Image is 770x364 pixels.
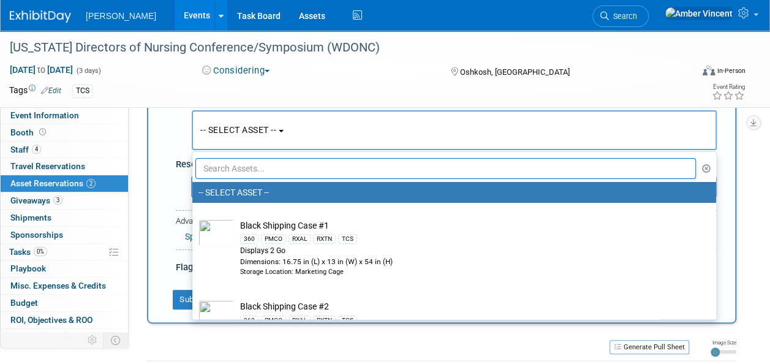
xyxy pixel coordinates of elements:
[10,161,85,171] span: Travel Reservations
[1,295,128,311] a: Budget
[460,67,570,77] span: Oshkosh, [GEOGRAPHIC_DATA]
[1,244,128,260] a: Tasks0%
[1,192,128,209] a: Giveaways3
[234,300,692,357] td: Black Shipping Case #2
[10,230,63,240] span: Sponsorships
[176,158,717,171] div: Reservation Notes
[711,339,736,346] div: Image Size
[1,124,128,141] a: Booth
[261,316,286,325] div: PMCO
[75,67,101,75] span: (3 days)
[1,260,128,277] a: Playbook
[72,85,93,97] div: TCS
[289,234,311,244] div: RXAL
[10,178,96,188] span: Asset Reservations
[240,267,692,277] div: Storage Location: Marketing Cage
[195,158,696,179] input: Search Assets...
[10,110,79,120] span: Event Information
[9,64,74,75] span: [DATE] [DATE]
[10,213,51,222] span: Shipments
[1,329,128,346] a: Attachments1
[1,142,128,158] a: Staff4
[592,6,649,27] a: Search
[638,64,745,82] div: Event Format
[9,247,47,257] span: Tasks
[1,175,128,192] a: Asset Reservations2
[1,107,128,124] a: Event Information
[198,184,704,200] label: -- SELECT ASSET --
[1,312,128,328] a: ROI, Objectives & ROO
[665,7,733,20] img: Amber Vincent
[10,145,41,154] span: Staff
[37,127,48,137] span: Booth not reserved yet
[198,64,274,77] button: Considering
[240,316,259,325] div: 360
[313,234,336,244] div: RXTN
[1,210,128,226] a: Shipments
[176,262,195,273] span: Flag:
[240,246,692,256] div: Displays 2 Go
[173,290,213,309] button: Submit
[86,179,96,188] span: 2
[10,195,62,205] span: Giveaways
[62,332,72,341] span: 1
[1,227,128,243] a: Sponsorships
[32,145,41,154] span: 4
[717,66,745,75] div: In-Person
[1,278,128,294] a: Misc. Expenses & Credits
[261,234,286,244] div: PMCO
[6,37,682,59] div: [US_STATE] Directors of Nursing Conference/Symposium (WDONC)
[104,332,129,348] td: Toggle Event Tabs
[10,332,72,342] span: Attachments
[41,86,61,95] a: Edit
[240,257,692,267] div: Dimensions: 16.75 in (L) x 13 in (W) x 54 in (H)
[610,340,689,354] button: Generate Pull Sheet
[10,127,48,137] span: Booth
[338,234,357,244] div: TCS
[176,216,717,227] div: Advanced Options
[240,234,259,244] div: 360
[86,11,156,21] span: [PERSON_NAME]
[10,264,46,273] span: Playbook
[1,158,128,175] a: Travel Reservations
[10,10,71,23] img: ExhibitDay
[10,281,106,290] span: Misc. Expenses & Credits
[82,332,104,348] td: Personalize Event Tab Strip
[200,125,276,135] span: -- SELECT ASSET --
[10,315,92,325] span: ROI, Objectives & ROO
[712,84,745,90] div: Event Rating
[10,298,38,308] span: Budget
[234,219,692,276] td: Black Shipping Case #1
[289,316,311,325] div: RXAL
[609,12,637,21] span: Search
[9,84,61,98] td: Tags
[53,195,62,205] span: 3
[313,316,336,325] div: RXTN
[34,247,47,256] span: 0%
[192,110,717,150] button: -- SELECT ASSET --
[185,232,320,241] a: Specify Shipping Logistics Category
[36,65,47,75] span: to
[703,66,715,75] img: Format-Inperson.png
[338,316,357,325] div: TCS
